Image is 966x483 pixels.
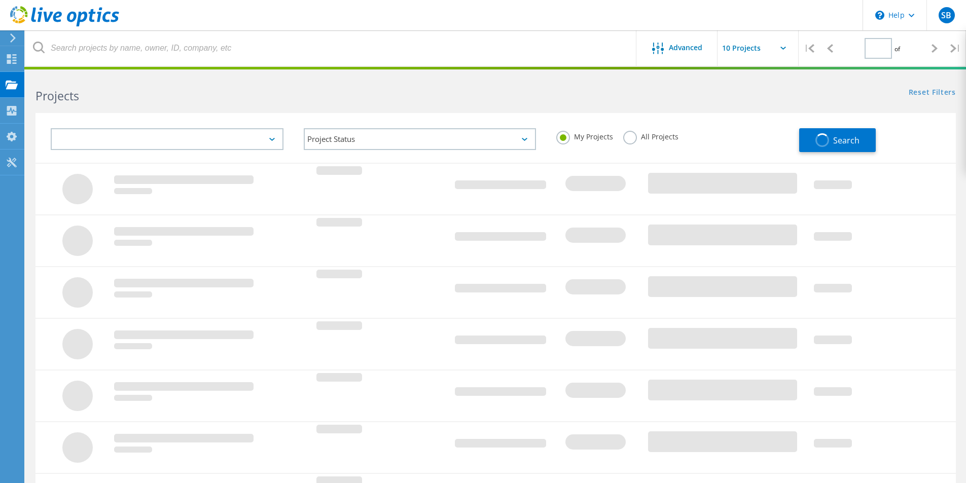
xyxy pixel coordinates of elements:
[304,128,536,150] div: Project Status
[556,131,613,140] label: My Projects
[895,45,900,53] span: of
[25,30,637,66] input: Search projects by name, owner, ID, company, etc
[799,30,819,66] div: |
[623,131,678,140] label: All Projects
[833,135,860,146] span: Search
[10,21,119,28] a: Live Optics Dashboard
[669,44,702,51] span: Advanced
[875,11,884,20] svg: \n
[945,30,966,66] div: |
[799,128,876,152] button: Search
[35,88,79,104] b: Projects
[909,89,956,97] a: Reset Filters
[941,11,951,19] span: SB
